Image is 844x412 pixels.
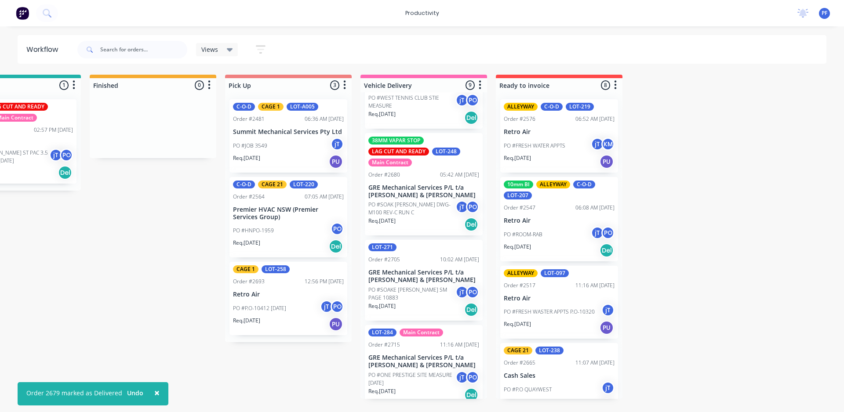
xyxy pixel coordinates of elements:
[601,304,615,317] div: jT
[49,148,62,162] div: jT
[305,278,344,286] div: 12:56 PM [DATE]
[504,204,535,212] div: Order #2547
[504,320,531,328] p: Req. [DATE]
[365,133,483,236] div: 38MM VAPAR STOPLAG CUT AND READYLOT-248Main ContractOrder #268005:42 AM [DATE]GRE Mechanical Serv...
[575,282,615,289] div: 11:16 AM [DATE]
[100,41,187,58] input: Search for orders...
[464,303,478,317] div: Del
[34,126,73,134] div: 02:57 PM [DATE]
[368,256,400,264] div: Order #2705
[233,291,344,298] p: Retro Air
[233,239,260,247] p: Req. [DATE]
[233,103,255,111] div: C-O-D
[262,265,290,273] div: LOT-258
[233,115,265,123] div: Order #2481
[329,155,343,169] div: PU
[258,181,287,188] div: CAGE 21
[58,166,72,180] div: Del
[122,387,148,400] button: Undo
[455,371,469,384] div: jT
[233,142,267,150] p: PO #JOB 3549
[229,177,347,258] div: C-O-DCAGE 21LOT-220Order #256407:05 AM [DATE]Premier HVAC NSW (Premier Services Group)PO #HNPO-19...
[504,154,531,162] p: Req. [DATE]
[233,154,260,162] p: Req. [DATE]
[504,398,531,406] p: Req. [DATE]
[233,128,344,136] p: Summit Mechanical Services Pty Ltd
[233,206,344,221] p: Premier HVAC NSW (Premier Services Group)
[541,103,563,111] div: C-O-D
[601,137,615,151] div: KM
[365,240,483,321] div: LOT-271Order #270510:02 AM [DATE]GRE Mechanical Services P/L t/a [PERSON_NAME] & [PERSON_NAME]PO ...
[504,386,552,394] p: PO #P.O QUAYWEST
[504,359,535,367] div: Order #2665
[504,103,538,111] div: ALLEYWAY
[368,286,455,302] p: PO #SOAKE [PERSON_NAME] SM PAGE 10883
[331,222,344,235] div: PO
[368,243,397,251] div: LOT-271
[575,204,615,212] div: 06:08 AM [DATE]
[504,347,532,354] div: CAGE 21
[233,304,286,312] p: PO #P.O-10412 [DATE]
[229,99,347,173] div: C-O-DCAGE 1LOT-A005Order #248106:36 AM [DATE]Summit Mechanical Services Pty LtdPO #JOB 3549jTReq....
[368,110,396,118] p: Req. [DATE]
[535,347,564,354] div: LOT-238
[154,387,160,399] span: ×
[305,193,344,201] div: 07:05 AM [DATE]
[368,171,400,179] div: Order #2680
[504,282,535,289] div: Order #2517
[368,329,397,336] div: LOT-284
[504,142,565,150] p: PO #FRESH WATER APPTS
[368,302,396,310] p: Req. [DATE]
[368,341,400,349] div: Order #2715
[455,286,469,299] div: jT
[287,103,318,111] div: LOT-A005
[455,200,469,213] div: jT
[541,269,569,277] div: LOT-097
[601,381,615,394] div: jT
[464,111,478,125] div: Del
[575,115,615,123] div: 06:52 AM [DATE]
[504,231,542,239] p: PO #ROOM-RAB
[466,200,479,213] div: PO
[500,266,618,339] div: ALLEYWAYLOT-097Order #251711:16 AM [DATE]Retro AirPO #FRESH WASTER APPTS P.O-10320jTReq.[DATE]PU
[331,137,344,151] div: jT
[464,217,478,231] div: Del
[365,55,483,129] div: PO #WEST TENNIS CLUB STIE MEASUREjTPOReq.[DATE]Del
[432,148,460,155] div: LOT-248
[591,137,604,151] div: jT
[500,177,618,261] div: 10mm BIALLEYWAYC-O-DLOT-207Order #254706:08 AM [DATE]Retro AirPO #ROOM-RABjTPOReq.[DATE]Del
[466,286,479,299] div: PO
[331,300,344,313] div: PO
[233,193,265,201] div: Order #2564
[440,341,479,349] div: 11:16 AM [DATE]
[600,321,614,335] div: PU
[591,226,604,239] div: jT
[26,388,122,398] div: Order 2679 marked as Delivered
[504,295,615,302] p: Retro Air
[26,44,62,55] div: Workflow
[233,278,265,286] div: Order #2693
[504,192,532,199] div: LOT-207
[368,159,412,166] div: Main Contract
[440,171,479,179] div: 05:42 AM [DATE]
[368,94,455,110] p: PO #WEST TENNIS CLUB STIE MEASURE
[233,317,260,325] p: Req. [DATE]
[368,387,396,395] p: Req. [DATE]
[258,103,284,111] div: CAGE 1
[822,9,827,17] span: PF
[146,382,168,403] button: Close
[320,300,333,313] div: jT
[329,317,343,331] div: PU
[368,201,455,217] p: PO #SOAK [PERSON_NAME] DWG-M100 REV-C RUN C
[455,94,469,107] div: jT
[233,265,258,273] div: CAGE 1
[233,181,255,188] div: C-O-D
[504,181,533,188] div: 10mm BI
[566,103,594,111] div: LOT-219
[201,45,218,54] span: Views
[368,371,455,387] p: PO #ONE PRESTIGE SITE MEASURE [DATE]
[600,243,614,257] div: Del
[504,128,615,136] p: Retro Air
[229,262,347,335] div: CAGE 1LOT-258Order #269312:56 PM [DATE]Retro AirPO #P.O-10412 [DATE]jTPOReq.[DATE]PU
[368,184,479,199] p: GRE Mechanical Services P/L t/a [PERSON_NAME] & [PERSON_NAME]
